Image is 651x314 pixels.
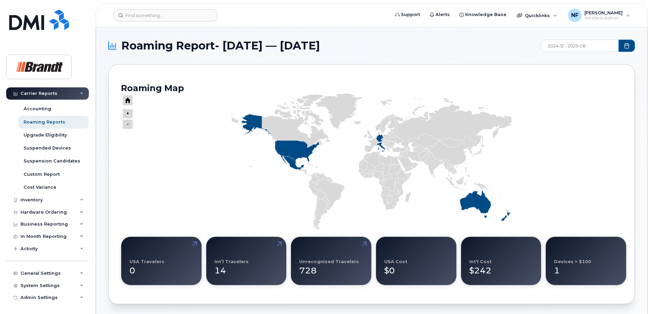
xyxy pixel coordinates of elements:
div: $242 [469,259,533,277]
div: 1 [554,259,618,277]
g: Series [232,94,511,230]
g: Chart [117,90,622,230]
g: Press ENTER to zoom in [123,119,133,129]
div: 0 [129,259,193,277]
div: 728 [299,259,363,277]
span: Roaming Report- [DATE] — [DATE] [121,41,320,51]
div: Devices > $100 [554,259,591,264]
div: USA Travelers [129,259,164,264]
div: $0 [384,259,448,277]
div: Unrecognized Travelers [299,259,359,264]
div: USA Cost [384,259,407,264]
div: Int'l Cost [469,259,491,264]
g: Press ENTER to zoom out [123,109,133,118]
div: 14 [214,259,278,277]
h2: Roaming Map [121,83,622,93]
button: Choose Date [619,40,635,52]
div: Int’l Travelers [214,259,249,264]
